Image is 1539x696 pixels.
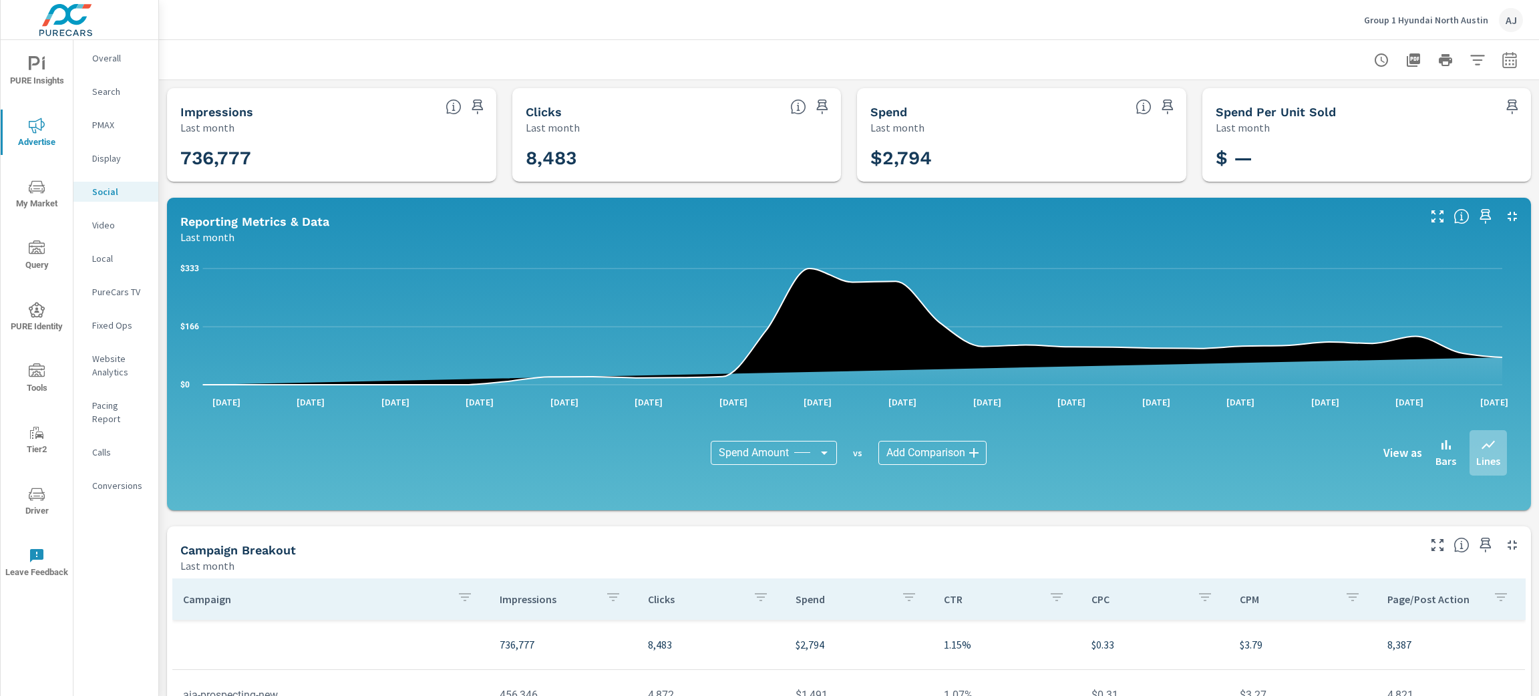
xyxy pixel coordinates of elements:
[1464,47,1491,73] button: Apply Filters
[372,395,419,409] p: [DATE]
[944,637,1071,653] p: 1.15%
[287,395,334,409] p: [DATE]
[796,637,922,653] p: $2,794
[1476,453,1500,469] p: Lines
[92,252,148,265] p: Local
[1136,99,1152,115] span: The amount of money spent on advertising during the period.
[180,558,234,574] p: Last month
[870,105,907,119] h5: Spend
[180,380,190,389] text: $0
[92,85,148,98] p: Search
[92,51,148,65] p: Overall
[73,395,158,429] div: Pacing Report
[5,363,69,396] span: Tools
[837,447,878,459] p: vs
[526,120,580,136] p: Last month
[870,147,1173,170] h3: $2,794
[92,399,148,425] p: Pacing Report
[878,441,987,465] div: Add Comparison
[1216,147,1518,170] h3: $ —
[446,99,462,115] span: The number of times an ad was shown on your behalf.
[1383,446,1422,460] h6: View as
[710,395,757,409] p: [DATE]
[456,395,503,409] p: [DATE]
[1499,8,1523,32] div: AJ
[73,215,158,235] div: Video
[203,395,250,409] p: [DATE]
[180,322,199,331] text: $166
[5,548,69,580] span: Leave Feedback
[794,395,841,409] p: [DATE]
[73,148,158,168] div: Display
[180,120,234,136] p: Last month
[180,543,296,557] h5: Campaign Breakout
[92,185,148,198] p: Social
[1475,206,1496,227] span: Save this to your personalized report
[180,229,234,245] p: Last month
[500,637,627,653] p: 736,777
[1386,395,1433,409] p: [DATE]
[180,105,253,119] h5: Impressions
[1302,395,1349,409] p: [DATE]
[1216,120,1270,136] p: Last month
[1048,395,1095,409] p: [DATE]
[5,486,69,519] span: Driver
[812,96,833,118] span: Save this to your personalized report
[790,99,806,115] span: The number of times an ad was clicked by a consumer.
[467,96,488,118] span: Save this to your personalized report
[73,81,158,102] div: Search
[1240,592,1335,606] p: CPM
[73,182,158,202] div: Social
[625,395,672,409] p: [DATE]
[886,446,965,460] span: Add Comparison
[180,264,199,273] text: $333
[92,446,148,459] p: Calls
[5,118,69,150] span: Advertise
[1502,206,1523,227] button: Minimize Widget
[1400,47,1427,73] button: "Export Report to PDF"
[1427,206,1448,227] button: Make Fullscreen
[73,248,158,269] div: Local
[1475,534,1496,556] span: Save this to your personalized report
[1453,208,1470,224] span: Understand Social data over time and see how metrics compare to each other.
[711,441,837,465] div: Spend Amount
[92,352,148,379] p: Website Analytics
[1432,47,1459,73] button: Print Report
[1240,637,1367,653] p: $3.79
[648,637,775,653] p: 8,483
[92,479,148,492] p: Conversions
[73,282,158,302] div: PureCars TV
[1091,592,1186,606] p: CPC
[183,592,446,606] p: Campaign
[1502,96,1523,118] span: Save this to your personalized report
[1453,537,1470,553] span: This is a summary of Social performance results by campaign. Each column can be sorted.
[500,592,594,606] p: Impressions
[92,218,148,232] p: Video
[1471,395,1518,409] p: [DATE]
[180,147,483,170] h3: 736,777
[1216,105,1336,119] h5: Spend Per Unit Sold
[73,115,158,135] div: PMAX
[1364,14,1488,26] p: Group 1 Hyundai North Austin
[1387,592,1482,606] p: Page/Post Action
[5,302,69,335] span: PURE Identity
[1133,395,1180,409] p: [DATE]
[1157,96,1178,118] span: Save this to your personalized report
[92,285,148,299] p: PureCars TV
[1217,395,1264,409] p: [DATE]
[92,319,148,332] p: Fixed Ops
[648,592,743,606] p: Clicks
[964,395,1011,409] p: [DATE]
[92,152,148,165] p: Display
[5,179,69,212] span: My Market
[1502,534,1523,556] button: Minimize Widget
[5,425,69,458] span: Tier2
[879,395,926,409] p: [DATE]
[73,476,158,496] div: Conversions
[526,105,562,119] h5: Clicks
[180,214,329,228] h5: Reporting Metrics & Data
[1,40,73,593] div: nav menu
[719,446,789,460] span: Spend Amount
[5,56,69,89] span: PURE Insights
[92,118,148,132] p: PMAX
